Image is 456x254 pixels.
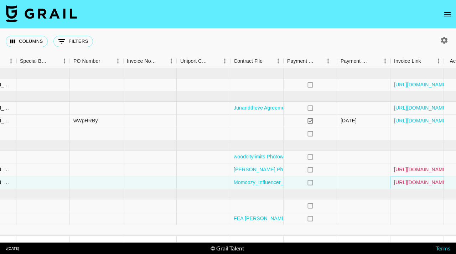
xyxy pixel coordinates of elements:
[180,54,209,68] div: Uniport Contact Email
[263,56,273,66] button: Sort
[394,117,448,124] a: [URL][DOMAIN_NAME]
[230,54,284,68] div: Contract File
[436,245,450,252] a: Terms
[123,54,177,68] div: Invoice Notes
[16,54,70,68] div: Special Booking Type
[49,56,59,66] button: Sort
[177,54,230,68] div: Uniport Contact Email
[6,56,16,66] button: Menu
[341,54,370,68] div: Payment Sent Date
[284,54,337,68] div: Payment Sent
[440,7,455,21] button: open drawer
[53,36,93,47] button: Show filters
[234,104,334,111] a: Junandtheve Agreement THPC .docx (2).pdf
[156,56,166,66] button: Sort
[341,117,357,124] div: 7/21/2025
[234,166,307,173] a: [PERSON_NAME] Photowall.pdf
[6,36,48,47] button: Select columns
[127,54,156,68] div: Invoice Notes
[166,56,177,66] button: Menu
[390,54,444,68] div: Invoice Link
[394,81,448,88] a: [URL][DOMAIN_NAME]
[234,179,344,186] a: Momcozy_Influencer_Agreement-7.31 (1) (1).pdf
[273,56,284,66] button: Menu
[394,54,421,68] div: Invoice Link
[211,245,244,252] div: © Grail Talent
[394,179,448,186] a: [URL][DOMAIN_NAME]
[234,153,297,160] a: woodcitylimits Photowall.pdf
[209,56,219,66] button: Sort
[315,56,325,66] button: Sort
[100,56,110,66] button: Sort
[394,104,448,111] a: [URL][DOMAIN_NAME]
[323,56,333,66] button: Menu
[234,215,402,222] a: FEA [PERSON_NAME] x Pair Eyewear 2025 Campaign Agreement (1).pdf
[337,54,390,68] div: Payment Sent Date
[234,54,263,68] div: Contract File
[380,56,390,66] button: Menu
[73,117,98,124] div: wWpHRBy
[421,56,431,66] button: Sort
[20,54,49,68] div: Special Booking Type
[6,5,77,22] img: Grail Talent
[73,54,100,68] div: PO Number
[370,56,380,66] button: Sort
[287,54,315,68] div: Payment Sent
[219,56,230,66] button: Menu
[433,56,444,66] button: Menu
[70,54,123,68] div: PO Number
[59,56,70,66] button: Menu
[6,246,19,251] div: v [DATE]
[113,56,123,66] button: Menu
[394,166,448,173] a: [URL][DOMAIN_NAME]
